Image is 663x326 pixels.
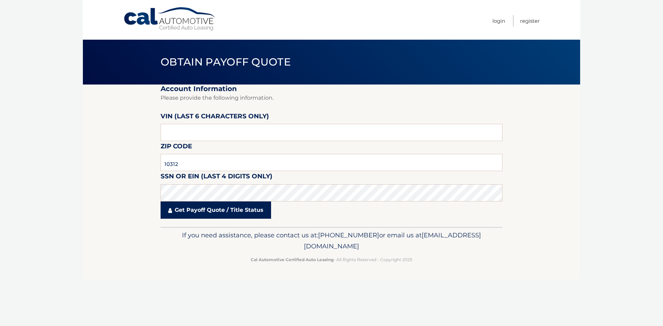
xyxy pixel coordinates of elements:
strong: Cal Automotive Certified Auto Leasing [251,257,334,262]
p: - All Rights Reserved - Copyright 2025 [165,256,498,263]
h2: Account Information [161,85,502,93]
a: Get Payoff Quote / Title Status [161,201,271,219]
label: Zip Code [161,141,192,154]
a: Login [492,15,505,27]
span: Obtain Payoff Quote [161,56,291,68]
label: VIN (last 6 characters only) [161,111,269,124]
a: Register [520,15,540,27]
p: If you need assistance, please contact us at: or email us at [165,230,498,252]
a: Cal Automotive [123,7,217,31]
p: Please provide the following information. [161,93,502,103]
label: SSN or EIN (last 4 digits only) [161,171,272,184]
span: [PHONE_NUMBER] [318,231,379,239]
